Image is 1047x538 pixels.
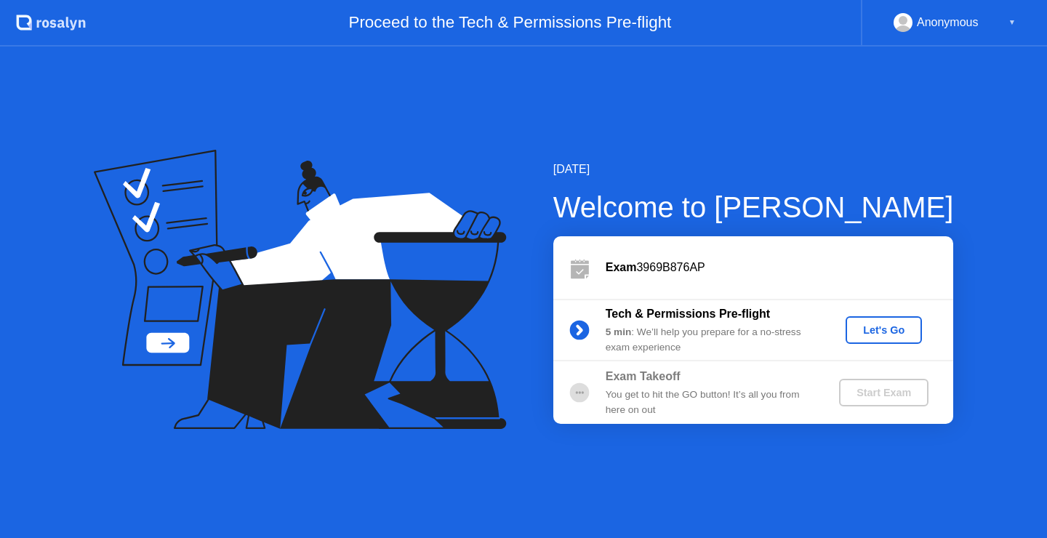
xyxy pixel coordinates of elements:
div: Anonymous [917,13,979,32]
div: 3969B876AP [606,259,953,276]
b: 5 min [606,326,632,337]
b: Exam Takeoff [606,370,681,382]
div: Welcome to [PERSON_NAME] [553,185,954,229]
button: Let's Go [846,316,922,344]
button: Start Exam [839,379,928,406]
div: You get to hit the GO button! It’s all you from here on out [606,388,815,417]
div: [DATE] [553,161,954,178]
div: Start Exam [845,387,923,398]
b: Tech & Permissions Pre-flight [606,308,770,320]
div: Let's Go [851,324,916,336]
div: : We’ll help you prepare for a no-stress exam experience [606,325,815,355]
div: ▼ [1008,13,1016,32]
b: Exam [606,261,637,273]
